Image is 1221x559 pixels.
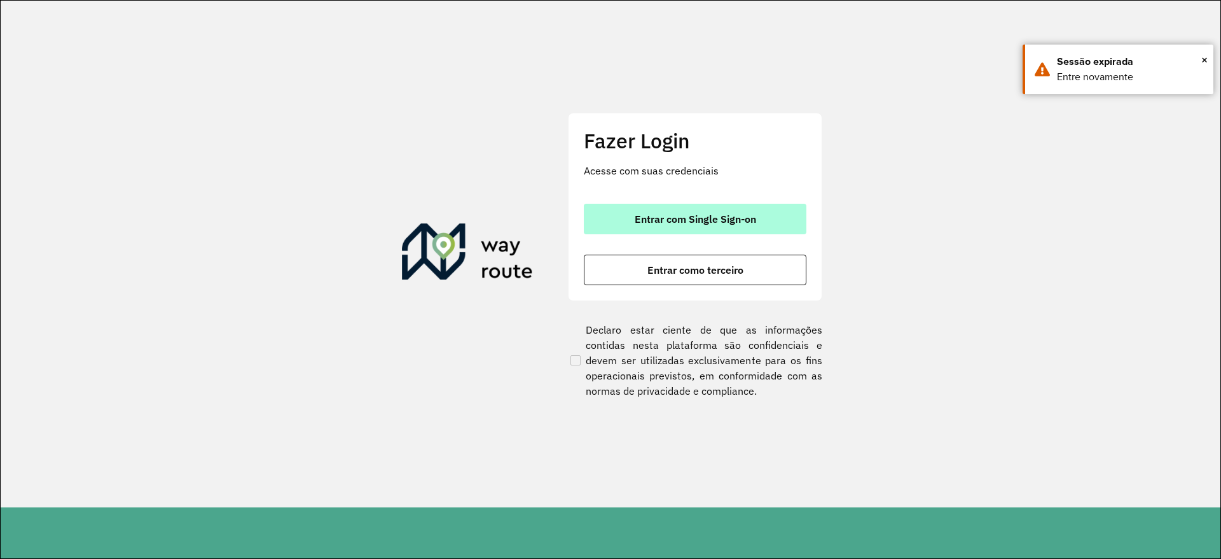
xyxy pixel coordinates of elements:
[647,265,743,275] span: Entrar como terceiro
[584,255,806,285] button: button
[584,163,806,178] p: Acesse com suas credenciais
[584,204,806,234] button: button
[568,322,822,399] label: Declaro estar ciente de que as informações contidas nesta plataforma são confidenciais e devem se...
[635,214,756,224] span: Entrar com Single Sign-on
[1057,69,1204,85] div: Entre novamente
[1201,50,1208,69] button: Close
[402,223,533,285] img: Roteirizador AmbevTech
[1057,54,1204,69] div: Sessão expirada
[584,129,806,153] h2: Fazer Login
[1201,50,1208,69] span: ×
